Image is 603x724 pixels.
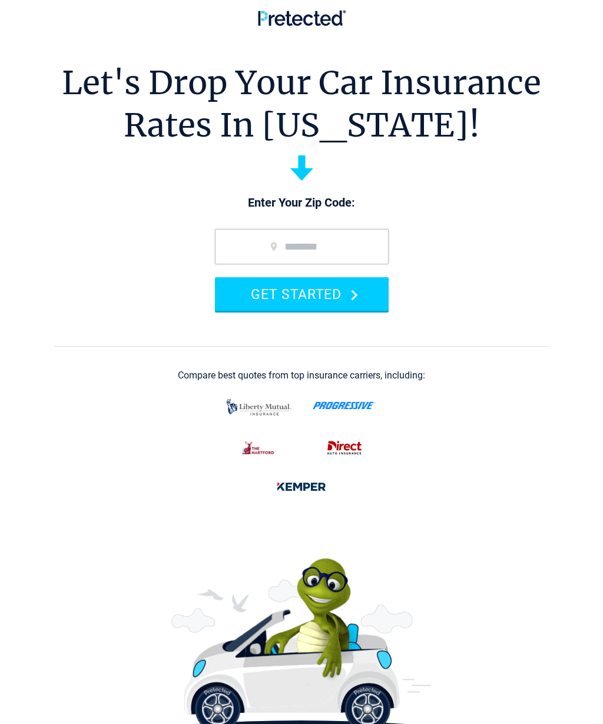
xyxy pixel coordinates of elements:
img: kemper [270,474,333,499]
img: progressive [313,401,376,410]
img: Pretected Logo [258,10,346,26]
input: zip code [215,229,389,264]
img: direct [321,436,368,460]
div: Compare best quotes from top insurance carriers, including: [178,370,425,381]
img: thehartford [236,436,282,460]
button: GET STARTED [215,277,389,311]
h1: Let's Drop Your Car Insurance Rates In [US_STATE]! [62,62,541,147]
img: liberty [223,393,294,421]
p: Enter Your Zip Code: [203,195,400,211]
